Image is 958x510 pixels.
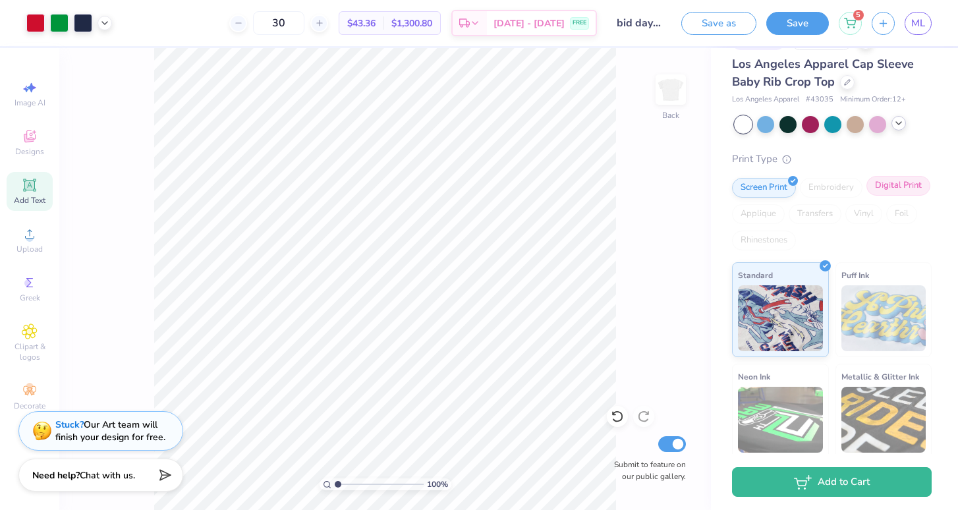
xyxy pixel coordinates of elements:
input: Untitled Design [607,10,671,36]
span: FREE [573,18,586,28]
span: $1,300.80 [391,16,432,30]
span: Image AI [14,98,45,108]
span: Neon Ink [738,370,770,383]
button: Save as [681,12,756,35]
strong: Stuck? [55,418,84,431]
label: Submit to feature on our public gallery. [607,459,686,482]
strong: Need help? [32,469,80,482]
span: # 43035 [806,94,833,105]
span: Upload [16,244,43,254]
button: Save [766,12,829,35]
span: Metallic & Glitter Ink [841,370,919,383]
span: Add Text [14,195,45,206]
div: Vinyl [845,204,882,224]
span: ML [911,16,925,31]
div: Embroidery [800,178,862,198]
span: $43.36 [347,16,376,30]
span: Standard [738,268,773,282]
span: Decorate [14,401,45,411]
div: Print Type [732,152,932,167]
a: ML [905,12,932,35]
div: Foil [886,204,917,224]
div: Rhinestones [732,231,796,250]
div: Transfers [789,204,841,224]
button: Add to Cart [732,467,932,497]
span: Greek [20,293,40,303]
span: Chat with us. [80,469,135,482]
span: Designs [15,146,44,157]
span: Clipart & logos [7,341,53,362]
span: Los Angeles Apparel Cap Sleeve Baby Rib Crop Top [732,56,914,90]
div: Applique [732,204,785,224]
span: Los Angeles Apparel [732,94,799,105]
span: 5 [853,10,864,20]
img: Neon Ink [738,387,823,453]
img: Metallic & Glitter Ink [841,387,926,453]
img: Back [658,76,684,103]
img: Standard [738,285,823,351]
span: 100 % [427,478,448,490]
span: [DATE] - [DATE] [493,16,565,30]
div: Digital Print [866,176,930,196]
div: Our Art team will finish your design for free. [55,418,165,443]
span: Puff Ink [841,268,869,282]
img: Puff Ink [841,285,926,351]
div: Back [662,109,679,121]
input: – – [253,11,304,35]
span: Minimum Order: 12 + [840,94,906,105]
div: Screen Print [732,178,796,198]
